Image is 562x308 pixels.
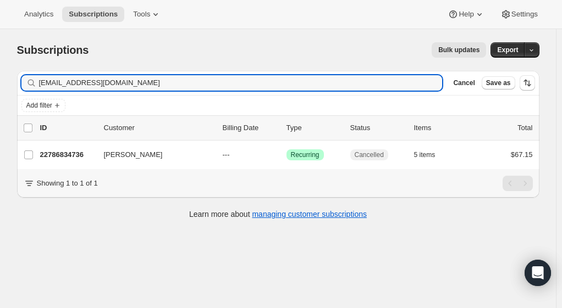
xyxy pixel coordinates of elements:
[511,10,538,19] span: Settings
[40,147,533,163] div: 22786834736[PERSON_NAME]---SuccessRecurringCancelled5 items$67.15
[491,42,525,58] button: Export
[97,146,207,164] button: [PERSON_NAME]
[17,44,89,56] span: Subscriptions
[126,7,168,22] button: Tools
[414,122,469,133] div: Items
[252,210,367,219] a: managing customer subscriptions
[40,122,533,133] div: IDCustomerBilling DateTypeStatusItemsTotal
[486,79,511,87] span: Save as
[223,150,230,159] span: ---
[189,209,367,220] p: Learn more about
[40,149,95,160] p: 22786834736
[520,75,535,91] button: Sort the results
[453,79,475,87] span: Cancel
[503,176,533,191] nav: Pagination
[291,150,319,159] span: Recurring
[449,76,479,89] button: Cancel
[438,46,480,54] span: Bulk updates
[133,10,150,19] span: Tools
[37,178,98,189] p: Showing 1 to 1 of 1
[511,150,533,159] span: $67.15
[40,122,95,133] p: ID
[26,101,52,110] span: Add filter
[441,7,491,22] button: Help
[432,42,486,58] button: Bulk updates
[482,76,515,89] button: Save as
[21,99,65,112] button: Add filter
[104,122,214,133] p: Customer
[355,150,384,159] span: Cancelled
[459,10,473,19] span: Help
[39,75,443,91] input: Filter subscribers
[24,10,53,19] span: Analytics
[286,122,341,133] div: Type
[62,7,124,22] button: Subscriptions
[69,10,118,19] span: Subscriptions
[18,7,60,22] button: Analytics
[223,122,278,133] p: Billing Date
[525,260,551,286] div: Open Intercom Messenger
[494,7,544,22] button: Settings
[414,147,448,163] button: 5 items
[104,149,163,160] span: [PERSON_NAME]
[497,46,518,54] span: Export
[517,122,532,133] p: Total
[350,122,405,133] p: Status
[414,150,436,159] span: 5 items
